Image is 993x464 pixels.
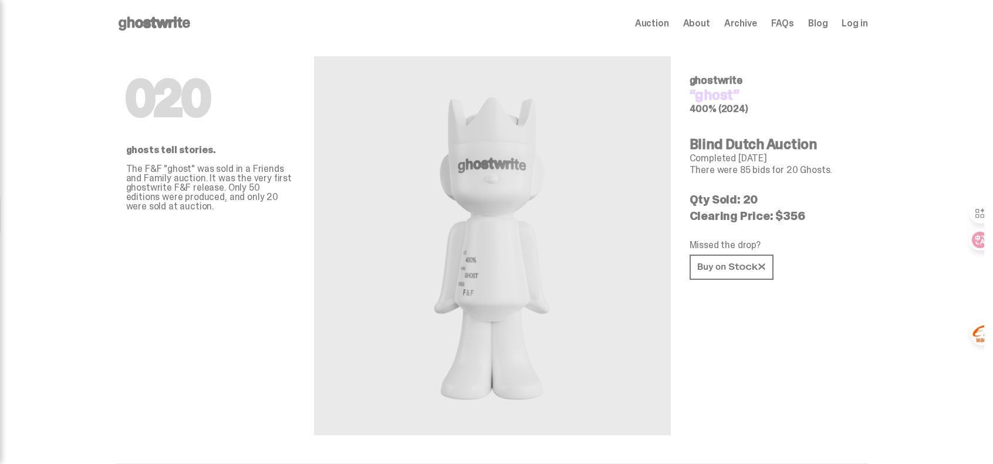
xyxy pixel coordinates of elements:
[690,73,742,87] span: ghostwrite
[724,19,757,28] a: Archive
[690,137,859,151] h4: Blind Dutch Auction
[683,19,710,28] a: About
[690,154,859,163] p: Completed [DATE]
[690,165,859,175] p: There were 85 bids for 20 Ghosts.
[690,241,859,250] p: Missed the drop?
[808,19,827,28] a: Blog
[126,164,295,211] p: The F&F "ghost" was sold in a Friends and Family auction. It was the very first ghostwrite F&F re...
[690,194,859,205] p: Qty Sold: 20
[690,88,859,102] h4: “ghost”
[842,19,867,28] a: Log in
[771,19,794,28] a: FAQs
[690,210,859,222] p: Clearing Price: $356
[126,75,295,122] h1: 020
[635,19,669,28] a: Auction
[126,145,295,155] p: ghosts tell stories.
[401,84,583,407] img: ghostwrite&ldquo;ghost&rdquo;
[690,103,748,115] span: 400% (2024)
